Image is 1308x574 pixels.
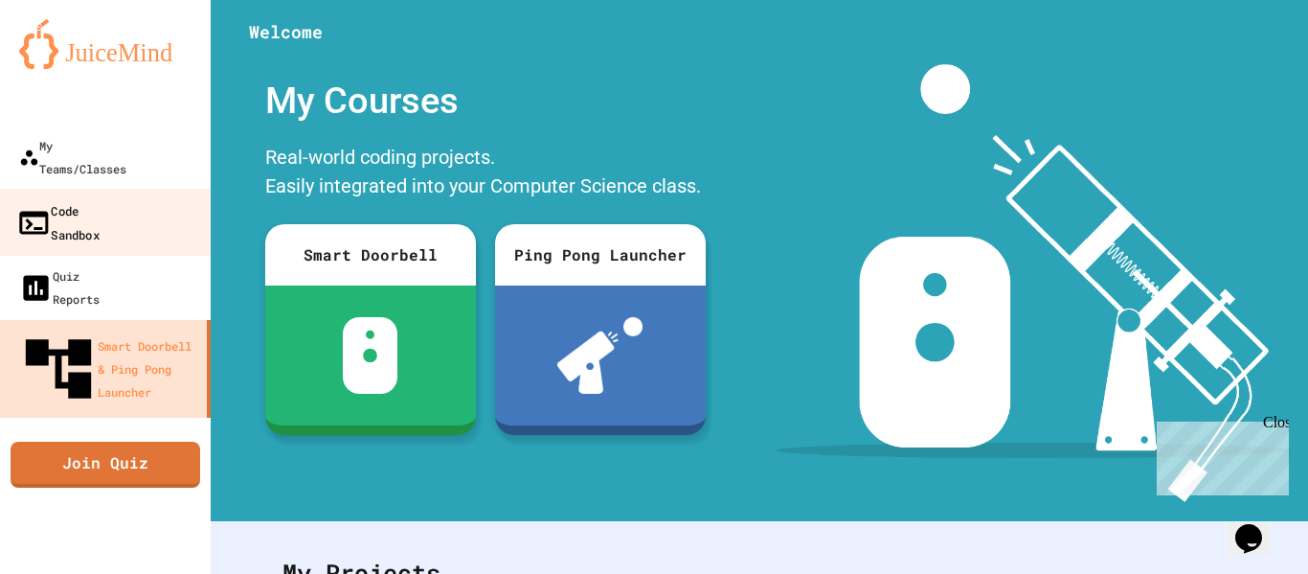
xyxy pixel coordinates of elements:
[1228,497,1289,555] iframe: chat widget
[19,330,199,408] div: Smart Doorbell & Ping Pong Launcher
[8,8,132,122] div: Chat with us now!Close
[557,317,643,394] img: ppl-with-ball.png
[16,198,100,245] div: Code Sandbox
[256,64,715,138] div: My Courses
[265,224,476,286] div: Smart Doorbell
[19,134,126,180] div: My Teams/Classes
[495,224,706,286] div: Ping Pong Launcher
[19,19,192,69] img: logo-orange.svg
[1149,414,1289,495] iframe: chat widget
[256,138,715,210] div: Real-world coding projects. Easily integrated into your Computer Science class.
[777,64,1290,502] img: banner-image-my-projects.png
[19,264,100,310] div: Quiz Reports
[11,442,200,488] a: Join Quiz
[343,317,397,394] img: sdb-white.svg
